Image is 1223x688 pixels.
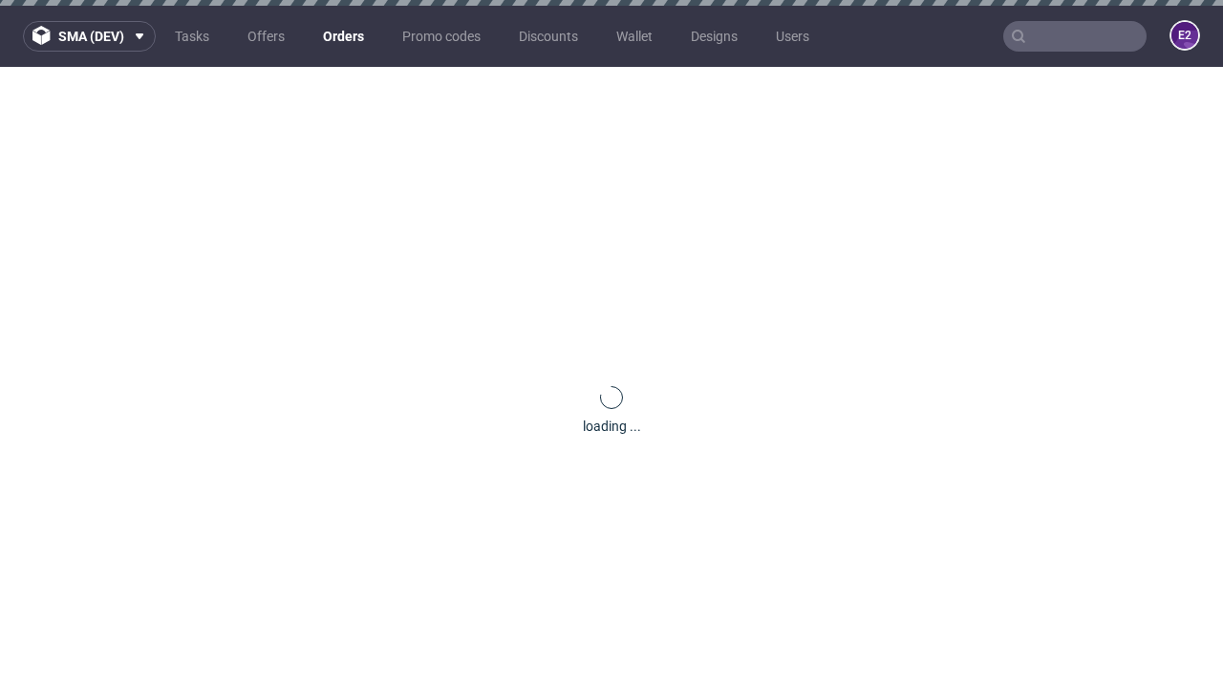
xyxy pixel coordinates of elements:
a: Tasks [163,21,221,52]
div: loading ... [583,417,641,436]
a: Wallet [605,21,664,52]
a: Offers [236,21,296,52]
button: sma (dev) [23,21,156,52]
a: Promo codes [391,21,492,52]
a: Users [764,21,821,52]
a: Discounts [507,21,590,52]
figcaption: e2 [1171,22,1198,49]
a: Designs [679,21,749,52]
span: sma (dev) [58,30,124,43]
a: Orders [311,21,375,52]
